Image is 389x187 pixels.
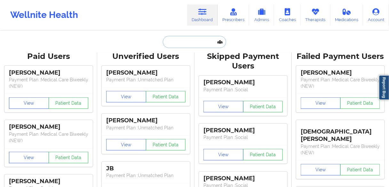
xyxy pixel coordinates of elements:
[203,79,283,86] div: [PERSON_NAME]
[379,75,389,100] a: Report Bug
[203,86,283,93] p: Payment Plan : Social
[146,91,186,102] button: Patient Data
[199,52,287,71] div: Skipped Payment Users
[4,52,93,61] div: Paid Users
[363,4,389,26] a: Account
[106,91,146,102] button: View
[49,97,89,109] button: Patient Data
[243,101,283,112] button: Patient Data
[296,52,385,61] div: Failed Payment Users
[301,97,341,109] button: View
[49,152,89,163] button: Patient Data
[106,125,186,131] p: Payment Plan : Unmatched Plan
[9,97,49,109] button: View
[106,69,186,77] div: [PERSON_NAME]
[301,143,380,156] p: Payment Plan : Medical Care Biweekly (NEW)
[187,4,218,26] a: Dashboard
[106,172,186,179] p: Payment Plan : Unmatched Plan
[301,77,380,89] p: Payment Plan : Medical Care Biweekly (NEW)
[106,117,186,124] div: [PERSON_NAME]
[301,123,380,143] div: [DEMOGRAPHIC_DATA][PERSON_NAME]
[9,69,88,77] div: [PERSON_NAME]
[9,123,88,131] div: [PERSON_NAME]
[146,139,186,150] button: Patient Data
[106,77,186,83] p: Payment Plan : Unmatched Plan
[301,69,380,77] div: [PERSON_NAME]
[301,164,341,175] button: View
[340,97,380,109] button: Patient Data
[102,52,190,61] div: Unverified Users
[301,4,330,26] a: Therapists
[218,4,250,26] a: Prescribers
[203,127,283,134] div: [PERSON_NAME]
[203,175,283,182] div: [PERSON_NAME]
[203,101,243,112] button: View
[9,178,88,185] div: [PERSON_NAME]
[330,4,363,26] a: Medications
[9,131,88,144] p: Payment Plan : Medical Care Biweekly (NEW)
[340,164,380,175] button: Patient Data
[106,165,186,172] div: JB
[249,4,274,26] a: Admins
[274,4,301,26] a: Coaches
[203,134,283,141] p: Payment Plan : Social
[9,152,49,163] button: View
[203,149,243,160] button: View
[243,149,283,160] button: Patient Data
[106,139,146,150] button: View
[9,77,88,89] p: Payment Plan : Medical Care Biweekly (NEW)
